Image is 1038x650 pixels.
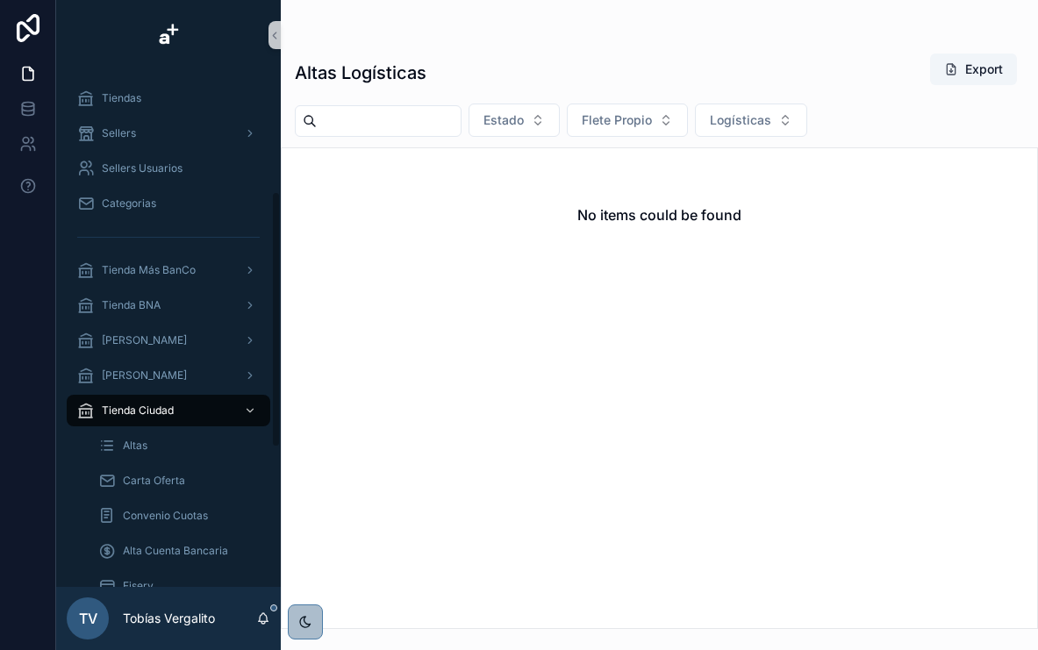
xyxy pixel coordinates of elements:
img: App logo [154,21,183,49]
span: Sellers Usuarios [102,161,183,175]
a: Categorias [67,188,270,219]
a: Tienda Más BanCo [67,254,270,286]
a: Altas [88,430,270,461]
span: Tienda BNA [102,298,161,312]
span: Tienda Ciudad [102,404,174,418]
div: scrollable content [56,70,281,587]
a: [PERSON_NAME] [67,360,270,391]
h1: Altas Logísticas [295,61,426,85]
button: Select Button [469,104,560,137]
span: Fiserv [123,579,154,593]
span: Sellers [102,126,136,140]
h2: No items could be found [577,204,741,225]
a: Convenio Cuotas [88,500,270,532]
span: Flete Propio [582,111,652,129]
span: Tienda Más BanCo [102,263,196,277]
span: [PERSON_NAME] [102,368,187,382]
a: Tienda BNA [67,289,270,321]
span: Tiendas [102,91,141,105]
p: Tobías Vergalito [123,610,215,627]
span: Estado [483,111,524,129]
button: Select Button [695,104,807,137]
span: TV [79,608,97,629]
button: Select Button [567,104,688,137]
a: [PERSON_NAME] [67,325,270,356]
span: Altas [123,439,147,453]
a: Tienda Ciudad [67,395,270,426]
button: Export [930,54,1017,85]
span: [PERSON_NAME] [102,333,187,347]
span: Categorias [102,196,156,211]
span: Logísticas [710,111,771,129]
a: Sellers Usuarios [67,153,270,184]
span: Alta Cuenta Bancaria [123,544,228,558]
a: Sellers [67,118,270,149]
span: Convenio Cuotas [123,509,208,523]
a: Fiserv [88,570,270,602]
a: Tiendas [67,82,270,114]
a: Alta Cuenta Bancaria [88,535,270,567]
a: Carta Oferta [88,465,270,496]
span: Carta Oferta [123,474,185,488]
